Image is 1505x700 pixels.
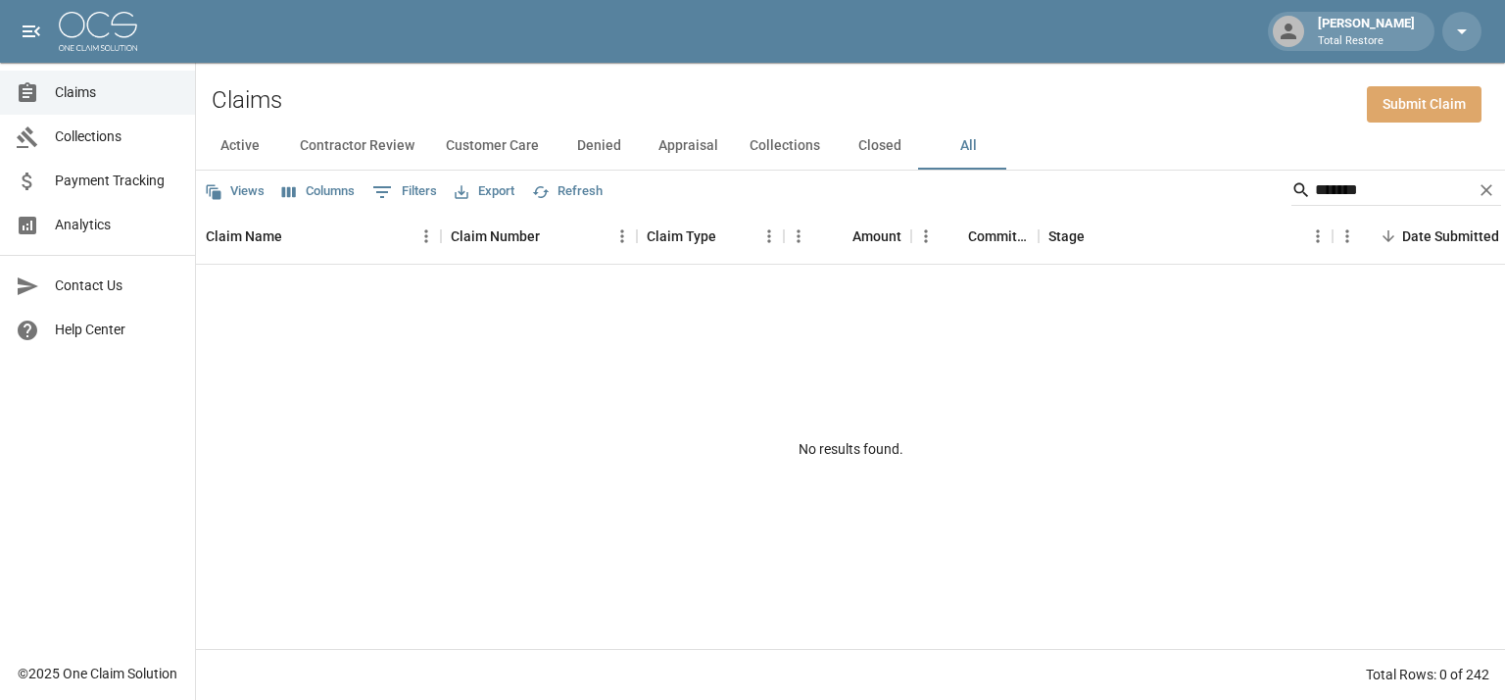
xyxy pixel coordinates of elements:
[968,209,1029,264] div: Committed Amount
[1291,175,1501,210] div: Search
[196,123,1505,170] div: dynamic tabs
[836,123,924,170] button: Closed
[59,12,137,51] img: ocs-logo-white-transparent.png
[1472,175,1501,205] button: Clear
[647,209,716,264] div: Claim Type
[55,126,179,147] span: Collections
[1402,209,1499,264] div: Date Submitted
[450,176,519,207] button: Export
[1367,86,1481,123] a: Submit Claim
[1310,14,1423,49] div: [PERSON_NAME]
[282,223,310,250] button: Sort
[924,123,1012,170] button: All
[196,209,441,264] div: Claim Name
[200,176,269,207] button: Views
[911,209,1039,264] div: Committed Amount
[212,86,282,115] h2: Claims
[911,222,941,251] button: Menu
[852,209,901,264] div: Amount
[18,664,177,683] div: © 2025 One Claim Solution
[1048,209,1085,264] div: Stage
[1366,665,1489,684] div: Total Rows: 0 of 242
[716,223,744,250] button: Sort
[55,171,179,191] span: Payment Tracking
[1085,223,1112,250] button: Sort
[825,223,852,250] button: Sort
[637,209,784,264] div: Claim Type
[284,123,430,170] button: Contractor Review
[555,123,643,170] button: Denied
[734,123,836,170] button: Collections
[1375,223,1402,250] button: Sort
[941,223,968,250] button: Sort
[55,82,179,103] span: Claims
[1333,222,1362,251] button: Menu
[754,222,784,251] button: Menu
[540,223,567,250] button: Sort
[196,123,284,170] button: Active
[784,209,911,264] div: Amount
[367,176,442,208] button: Show filters
[55,320,179,340] span: Help Center
[412,222,441,251] button: Menu
[55,215,179,235] span: Analytics
[12,12,51,51] button: open drawer
[441,209,637,264] div: Claim Number
[451,209,540,264] div: Claim Number
[55,275,179,296] span: Contact Us
[1303,222,1333,251] button: Menu
[1318,33,1415,50] p: Total Restore
[196,265,1505,634] div: No results found.
[430,123,555,170] button: Customer Care
[527,176,607,207] button: Refresh
[206,209,282,264] div: Claim Name
[607,222,637,251] button: Menu
[643,123,734,170] button: Appraisal
[277,176,360,207] button: Select columns
[784,222,813,251] button: Menu
[1039,209,1333,264] div: Stage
